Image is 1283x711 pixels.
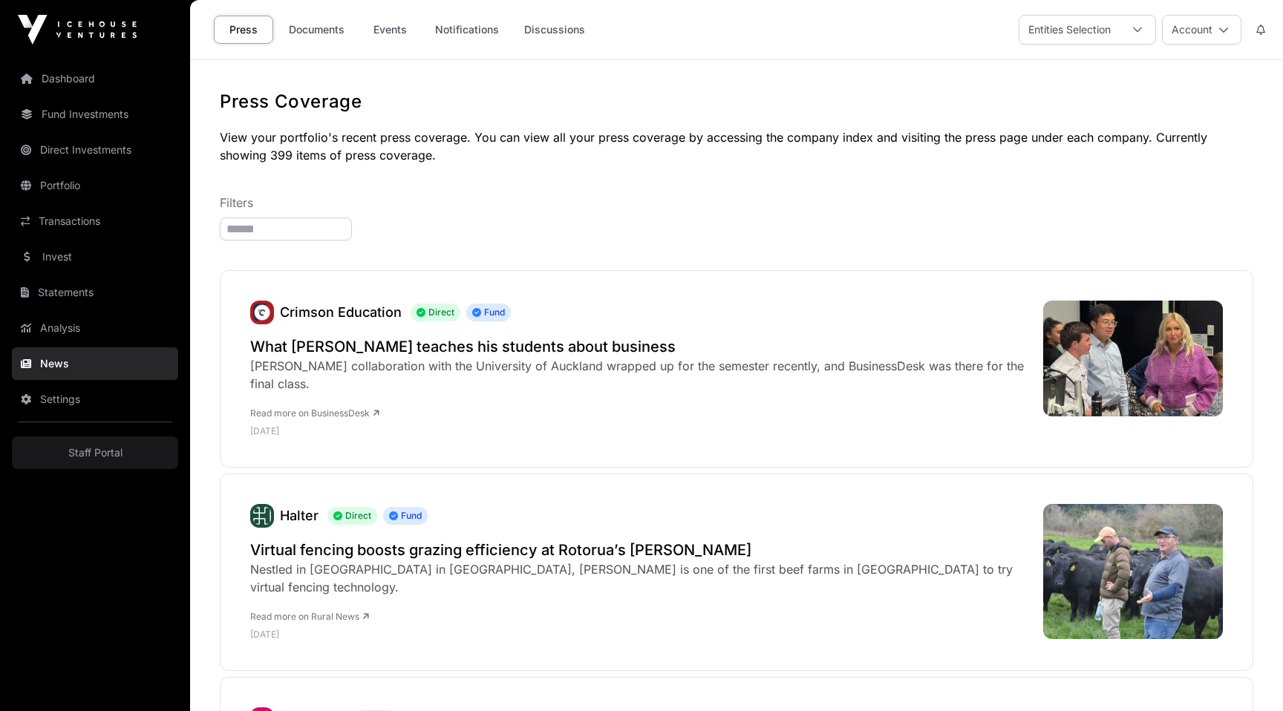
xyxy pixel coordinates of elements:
[1043,301,1223,416] img: beaton-mowbray-fz.jpg
[250,504,274,528] img: Halter-Favicon.svg
[18,15,137,45] img: Icehouse Ventures Logo
[12,62,178,95] a: Dashboard
[250,504,274,528] a: Halter
[425,16,509,44] a: Notifications
[383,507,428,525] span: Fund
[220,90,1253,114] h1: Press Coverage
[360,16,419,44] a: Events
[250,611,369,622] a: Read more on Rural News
[12,134,178,166] a: Direct Investments
[250,540,1028,560] a: Virtual fencing boosts grazing efficiency at Rotorua’s [PERSON_NAME]
[214,16,273,44] a: Press
[250,336,1028,357] a: What [PERSON_NAME] teaches his students about business
[250,357,1028,393] div: [PERSON_NAME] collaboration with the University of Auckland wrapped up for the semester recently,...
[12,169,178,202] a: Portfolio
[1162,15,1241,45] button: Account
[1019,16,1120,44] div: Entities Selection
[12,240,178,273] a: Invest
[279,16,354,44] a: Documents
[515,16,595,44] a: Discussions
[466,304,511,321] span: Fund
[250,301,274,324] img: unnamed.jpg
[1209,640,1283,711] iframe: Chat Widget
[220,128,1253,164] p: View your portfolio's recent press coverage. You can view all your press coverage by accessing th...
[250,560,1028,596] div: Nestled in [GEOGRAPHIC_DATA] in [GEOGRAPHIC_DATA], [PERSON_NAME] is one of the first beef farms i...
[327,507,377,525] span: Direct
[12,347,178,380] a: News
[12,205,178,237] a: Transactions
[12,98,178,131] a: Fund Investments
[250,407,379,419] a: Read more on BusinessDesk
[250,301,274,324] a: Crimson Education
[220,194,1253,212] p: Filters
[250,425,1028,437] p: [DATE]
[411,304,460,321] span: Direct
[12,276,178,309] a: Statements
[280,508,319,523] a: Halter
[12,436,178,469] a: Staff Portal
[250,629,1028,640] p: [DATE]
[1043,504,1223,639] img: 59f94eba003c481c69c20ccded13f243_XL.jpg
[12,383,178,416] a: Settings
[12,312,178,344] a: Analysis
[280,304,402,320] a: Crimson Education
